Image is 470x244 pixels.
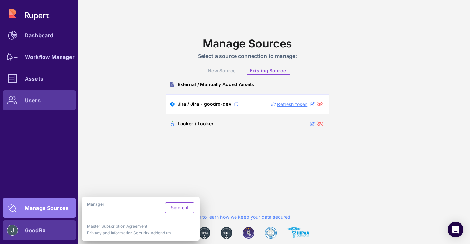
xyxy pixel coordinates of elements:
a: Privacy and Information Security Addendum [87,230,194,235]
div: Jira / Jira - goodrx-dev [178,101,231,107]
a: Workflow Manager [3,47,76,67]
h2: Select a source connection to manage: [166,53,329,59]
div: Dashboard [25,33,53,37]
div: GoodRx [25,228,45,232]
div: Users [25,98,41,102]
img: Looker [170,121,175,126]
img: account-photo [7,225,18,235]
div: Assets [25,77,43,81]
div: Open Intercom Messenger [448,222,463,237]
div: Workflow Manager [25,55,75,59]
img: Jira [170,102,175,107]
div: Manager [87,202,104,206]
img: External [170,82,175,87]
span: Refresh token [277,102,307,107]
a: Dashboard [3,26,76,45]
span: Sign out [171,204,189,211]
div: Looker / Looker [178,121,214,127]
div: External / Manually Added Assets [178,82,254,87]
h1: Manage Sources [166,37,329,50]
a: Assets [3,69,76,88]
a: Master Subscription Agreement [87,224,194,229]
a: Users [3,90,76,110]
span: Existing Source [250,68,286,73]
span: New Source [208,68,235,73]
